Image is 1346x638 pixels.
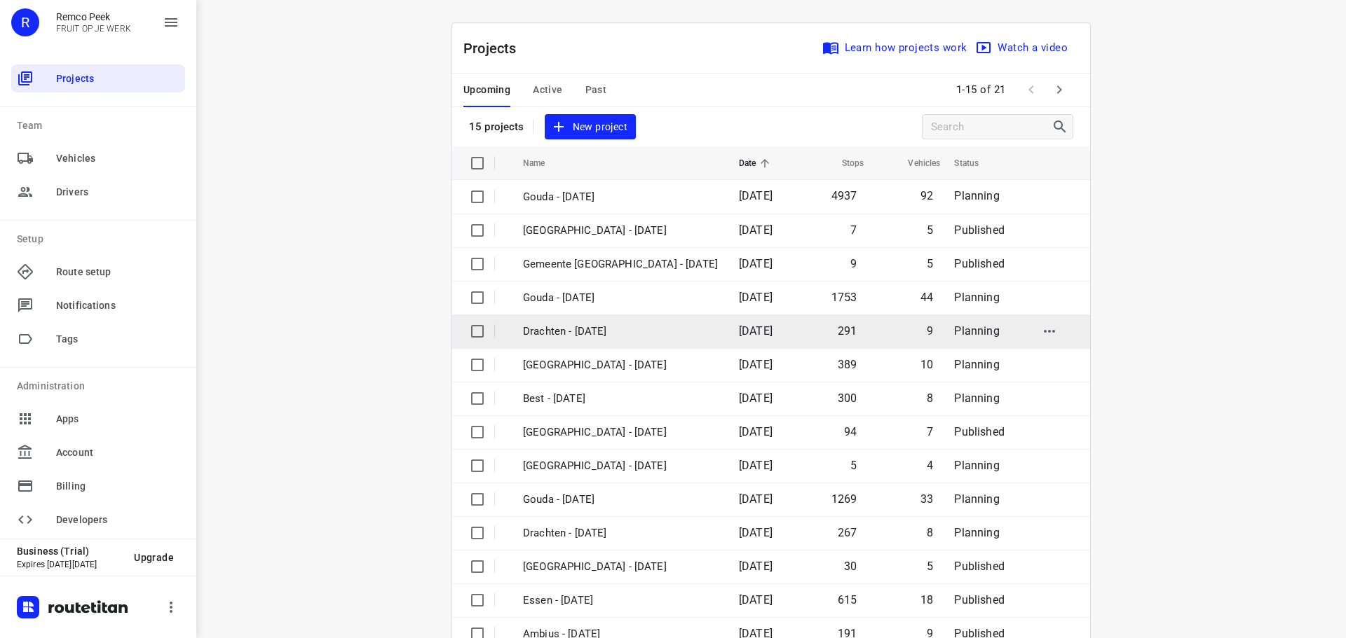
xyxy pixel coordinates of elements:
div: Billing [11,472,185,500]
span: Vehicles [56,151,179,166]
span: Planning [954,189,999,202]
span: Drivers [56,185,179,200]
span: Past [585,81,607,99]
span: 5 [850,459,857,472]
div: Search [1052,118,1073,135]
p: Projects [463,38,528,59]
span: Status [954,155,997,172]
span: 300 [838,391,857,405]
span: [DATE] [739,257,773,270]
div: Route setup [11,258,185,286]
span: Active [533,81,562,99]
span: Tags [56,332,179,347]
input: Search projects [931,116,1052,138]
span: [DATE] [739,223,773,237]
span: Developers [56,513,179,527]
p: Gouda - [DATE] [523,189,718,205]
div: Tags [11,325,185,353]
span: [DATE] [739,291,773,304]
p: Gouda - Tuesday [523,492,718,508]
p: [GEOGRAPHIC_DATA] - [DATE] [523,223,718,239]
div: Vehicles [11,144,185,172]
span: 1269 [831,492,857,506]
p: FRUIT OP JE WERK [56,24,131,34]
span: Date [739,155,775,172]
span: Upgrade [134,552,174,563]
p: Remco Peek [56,11,131,22]
p: Drachten - Tuesday [523,525,718,541]
span: 267 [838,526,857,539]
span: 4 [927,459,933,472]
div: R [11,8,39,36]
button: New project [545,114,636,140]
p: Antwerpen - Tuesday [523,458,718,474]
span: [DATE] [739,560,773,573]
span: Planning [954,391,999,405]
span: Published [954,593,1005,606]
span: [DATE] [739,391,773,405]
span: Published [954,223,1005,237]
span: [DATE] [739,492,773,506]
p: Setup [17,232,185,247]
span: 44 [920,291,933,304]
span: Vehicles [890,155,940,172]
span: 92 [920,189,933,202]
span: Route setup [56,265,179,279]
span: [DATE] [739,593,773,606]
p: Gouda - [DATE] [523,290,718,306]
span: [DATE] [739,526,773,539]
span: [DATE] [739,358,773,371]
span: Planning [954,324,999,338]
div: Projects [11,64,185,92]
span: 8 [927,526,933,539]
span: 33 [920,492,933,506]
span: Billing [56,479,179,494]
p: Team [17,118,185,133]
div: Developers [11,506,185,534]
span: 291 [838,324,857,338]
span: 5 [927,223,933,237]
span: Name [523,155,564,172]
span: New project [553,118,627,136]
span: Account [56,445,179,460]
span: 7 [850,223,857,237]
p: Best - Tuesday [523,391,718,407]
div: Drivers [11,178,185,206]
div: Apps [11,405,185,433]
span: Notifications [56,298,179,313]
span: Projects [56,71,179,86]
p: Gemeente Rotterdam - Monday [523,559,718,575]
span: 615 [838,593,857,606]
span: [DATE] [739,425,773,438]
span: 8 [927,391,933,405]
p: Gemeente Rotterdam - Wednesday [523,256,718,272]
span: Planning [954,492,999,506]
p: Zwolle - Tuesday [523,357,718,373]
span: Next Page [1045,76,1073,104]
span: 9 [850,257,857,270]
span: [DATE] [739,459,773,472]
p: Drachten - [DATE] [523,324,718,340]
span: Apps [56,412,179,427]
span: Published [954,425,1005,438]
span: 4937 [831,189,857,202]
span: Planning [954,291,999,304]
span: Published [954,257,1005,270]
span: Stops [824,155,864,172]
div: Account [11,438,185,466]
p: Business (Trial) [17,546,123,557]
span: [DATE] [739,324,773,338]
span: Planning [954,526,999,539]
p: Essen - Monday [523,592,718,609]
span: 30 [844,560,857,573]
span: 5 [927,560,933,573]
span: Planning [954,358,999,371]
p: Administration [17,379,185,394]
span: 7 [927,425,933,438]
span: 9 [927,324,933,338]
p: Expires [DATE][DATE] [17,560,123,569]
span: Published [954,560,1005,573]
span: Planning [954,459,999,472]
span: 18 [920,593,933,606]
span: 1-15 of 21 [951,75,1012,105]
